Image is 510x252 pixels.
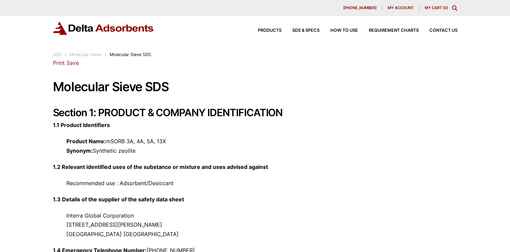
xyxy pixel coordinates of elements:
a: SDS [53,52,61,57]
span: How to Use [330,28,358,33]
span: Products [258,28,281,33]
a: My Cart (0) [425,5,448,10]
strong: 1.3 Details of the supplier of the safety data sheet [53,196,184,203]
a: Products [247,28,281,33]
a: How to Use [320,28,358,33]
a: Requirement Charts [358,28,419,33]
span: Requirement Charts [369,28,419,33]
h2: Section 1: PRODUCT & COMPANY IDENTIFICATION [53,106,457,119]
strong: Product Name: [66,138,106,145]
strong: Synonym: [66,147,93,154]
div: Toggle Modal Content [452,5,457,11]
img: Delta Adsorbents [53,22,154,35]
h1: Molecular Sieve SDS [53,80,457,94]
span: [PHONE_NUMBER] [343,6,377,10]
span: : [65,52,66,57]
strong: 1.2 Relevant identified uses of the substance or mixture and uses advised against [53,163,268,170]
a: SDS & SPECS [281,28,320,33]
span: : [105,52,106,57]
a: [PHONE_NUMBER] [338,5,382,11]
strong: 1.1 Product Identifiers [53,122,110,128]
a: My account [382,5,419,11]
a: Contact Us [419,28,457,33]
span: 0 [444,5,447,10]
span: Contact Us [429,28,457,33]
p: mSORB 3A, 4A, 5A, 13X Synthetic zeolite [53,137,457,155]
span: My account [388,6,414,10]
a: Save [66,59,79,66]
span: Molecular Sieve SDS [110,52,151,57]
a: Print [53,59,65,66]
span: SDS & SPECS [292,28,320,33]
p: Interra Global Corporation [STREET_ADDRESS][PERSON_NAME] [GEOGRAPHIC_DATA] [GEOGRAPHIC_DATA] [53,211,457,239]
a: Molecular Sieve [69,52,101,57]
p: Recommended use : Adsorbent/Desiccant [53,179,457,188]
